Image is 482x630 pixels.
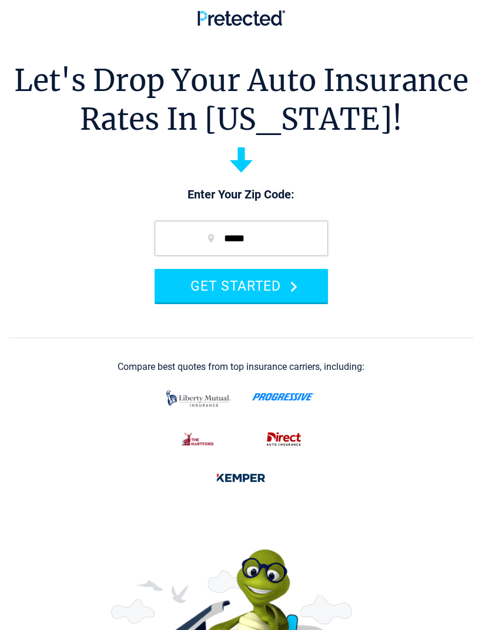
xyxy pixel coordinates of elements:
input: zip code [155,221,328,256]
button: GET STARTED [155,269,328,302]
img: kemper [210,466,272,490]
img: thehartford [175,427,222,452]
h1: Let's Drop Your Auto Insurance Rates In [US_STATE]! [14,62,468,139]
img: liberty [163,385,234,413]
div: Compare best quotes from top insurance carriers, including: [118,362,364,372]
p: Enter Your Zip Code: [143,187,340,203]
img: direct [260,427,307,452]
img: progressive [252,393,315,401]
img: Pretected Logo [198,10,285,26]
